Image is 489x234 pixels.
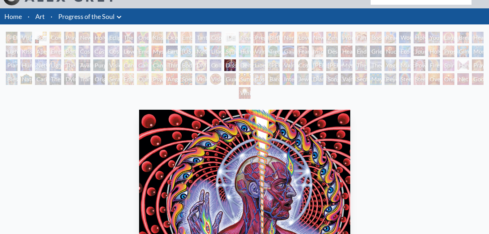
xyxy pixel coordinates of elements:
div: Dying [64,73,76,85]
div: Mayan Being [370,73,382,85]
div: Healing [472,32,484,43]
div: Lightweaver [6,46,17,57]
div: Net of Being [457,73,469,85]
a: Art [35,11,45,22]
div: Copulating [210,32,221,43]
div: Glimpsing the Empyrean [457,46,469,57]
div: Contemplation [50,32,61,43]
div: Transfiguration [79,73,90,85]
div: Visionary Origin of Language [20,32,32,43]
div: Fractal Eyes [122,73,134,85]
div: Nuclear Crucifixion [385,46,396,57]
div: Promise [341,32,352,43]
div: White Light [239,87,251,99]
div: Wonder [399,32,411,43]
div: Ocean of Love Bliss [166,32,178,43]
div: Cannabacchus [151,59,163,71]
div: Steeplehead 1 [399,73,411,85]
div: Cannabis Sutra [137,59,149,71]
div: Psychomicrograph of a Fractal Paisley Cherub Feather Tip [151,73,163,85]
div: Firewalking [428,59,440,71]
div: Embracing [181,32,192,43]
div: Holy Family [414,32,425,43]
div: The Shulgins and their Alchemical Angels [64,59,76,71]
div: Spirit Animates the Flesh [443,59,454,71]
div: Prostration [443,46,454,57]
div: Kissing [151,32,163,43]
div: Bond [64,46,76,57]
div: Networks [35,59,47,71]
div: Vajra Horse [253,46,265,57]
div: Family [355,32,367,43]
div: One [443,73,454,85]
div: Mystic Eye [341,59,352,71]
div: Cannabis Mudra [122,59,134,71]
div: One Taste [137,32,149,43]
div: Lilacs [210,46,221,57]
div: Hands that See [457,59,469,71]
div: Monochord [472,46,484,57]
div: Vision Crystal [195,73,207,85]
div: Mysteriosa 2 [151,46,163,57]
div: Earth Energies [166,46,178,57]
div: Yogi & the Möbius Sphere [385,59,396,71]
div: Theologue [370,59,382,71]
div: Cosmic Creativity [79,46,90,57]
div: Holy Grail [93,32,105,43]
div: Aperture [35,46,47,57]
div: Headache [341,46,352,57]
div: Secret Writing Being [355,73,367,85]
div: Seraphic Transport Docking on the Third Eye [108,73,119,85]
div: The Soul Finds It's Way [50,73,61,85]
div: Human Geometry [20,59,32,71]
div: [US_STATE] Song [181,46,192,57]
div: Third Eye Tears of Joy [166,59,178,71]
div: Reading [385,32,396,43]
div: New Family [312,32,323,43]
div: Insomnia [312,46,323,57]
li: · [48,8,55,24]
div: Nursing [283,32,294,43]
a: Home [4,12,22,20]
div: The Seer [355,59,367,71]
div: Mudra [399,59,411,71]
div: Boo-boo [370,32,382,43]
div: Cosmic Lovers [108,46,119,57]
div: Steeplehead 2 [414,73,425,85]
div: Zena Lotus [326,32,338,43]
div: Humming Bird [239,46,251,57]
div: Vajra Guru [283,59,294,71]
div: Tantra [195,32,207,43]
div: Collective Vision [210,59,221,71]
div: Laughing Man [443,32,454,43]
div: Godself [472,73,484,85]
div: Gaia [283,46,294,57]
div: Angel Skin [166,73,178,85]
div: Birth [268,32,280,43]
div: Guardian of Infinite Vision [224,73,236,85]
div: Cosmic Elf [253,73,265,85]
div: Planetary Prayers [6,59,17,71]
div: Liberation Through Seeing [253,59,265,71]
div: Fear [297,46,309,57]
div: Ayahuasca Visitation [79,59,90,71]
div: [DEMOGRAPHIC_DATA] Embryo [224,32,236,43]
div: Cosmic [DEMOGRAPHIC_DATA] [297,59,309,71]
div: Vision Tree [108,59,119,71]
div: Breathing [457,32,469,43]
div: Nature of Mind [20,73,32,85]
div: Young & Old [428,32,440,43]
div: Sunyata [239,73,251,85]
div: New Man New Woman [79,32,90,43]
div: Tree & Person [268,46,280,57]
div: Praying Hands [472,59,484,71]
div: Ophanic Eyelash [137,73,149,85]
div: Bardo Being [268,73,280,85]
div: Emerald Grail [137,46,149,57]
div: Dissectional Art for Tool's Lateralus CD [224,59,236,71]
div: Pregnancy [253,32,265,43]
div: Love Circuit [297,32,309,43]
div: Original Face [93,73,105,85]
div: Diamond Being [312,73,323,85]
div: Purging [93,59,105,71]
